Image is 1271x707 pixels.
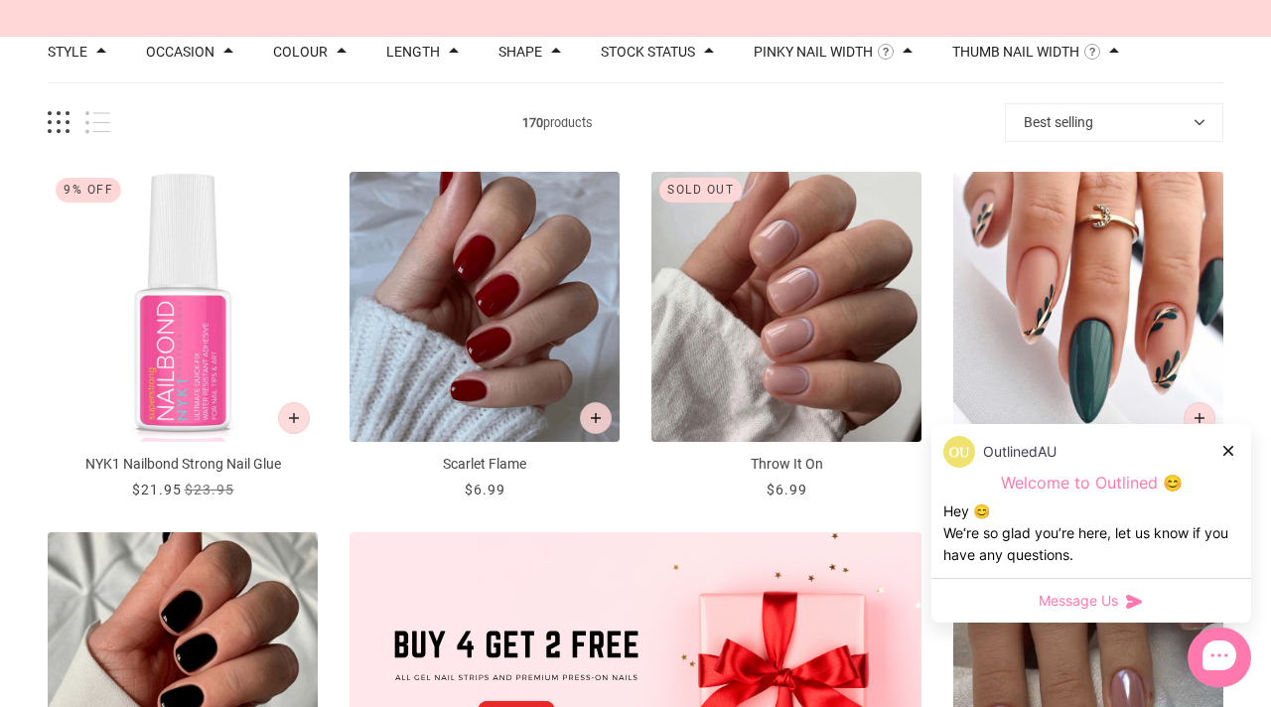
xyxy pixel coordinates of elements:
[110,112,1005,133] span: products
[56,178,121,203] div: 9% Off
[185,482,234,497] span: $23.95
[754,45,873,59] button: Filter by Pinky Nail Width
[580,402,612,434] button: Add to cart
[350,172,620,500] a: Scarlet Flame
[146,45,214,59] button: Filter by Occasion
[983,441,1057,463] p: OutlinedAU
[278,402,310,434] button: Add to cart
[132,482,182,497] span: $21.95
[659,178,742,203] div: Sold out
[350,454,620,475] p: Scarlet Flame
[48,172,318,500] a: NYK1 Nailbond Strong Nail Glue
[48,45,87,59] button: Filter by Style
[1005,103,1223,142] button: Best selling
[943,500,1239,566] div: Hey 😊 We‘re so glad you’re here, let us know if you have any questions.
[498,45,542,59] button: Filter by Shape
[767,482,807,497] span: $6.99
[522,115,543,130] b: 170
[651,172,921,442] img: Throw It On-Press on Manicure-Outlined
[273,45,328,59] button: Filter by Colour
[952,45,1079,59] button: Filter by Thumb Nail Width
[943,473,1239,494] p: Welcome to Outlined 😊
[48,454,318,475] p: NYK1 Nailbond Strong Nail Glue
[465,482,505,497] span: $6.99
[1039,591,1118,611] span: Message Us
[1184,402,1215,434] button: Add to cart
[651,454,921,475] p: Throw It On
[651,172,921,500] a: Throw It On
[953,172,1223,500] a: Green Zen
[386,45,440,59] button: Filter by Length
[350,172,620,442] img: Scarlet Flame-Press on Manicure-Outlined
[85,111,110,134] button: List view
[601,45,695,59] button: Filter by Stock status
[943,436,975,468] img: data:image/png;base64,iVBORw0KGgoAAAANSUhEUgAAACQAAAAkCAYAAADhAJiYAAAAAXNSR0IArs4c6QAAArdJREFUWEf...
[48,111,70,134] button: Grid view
